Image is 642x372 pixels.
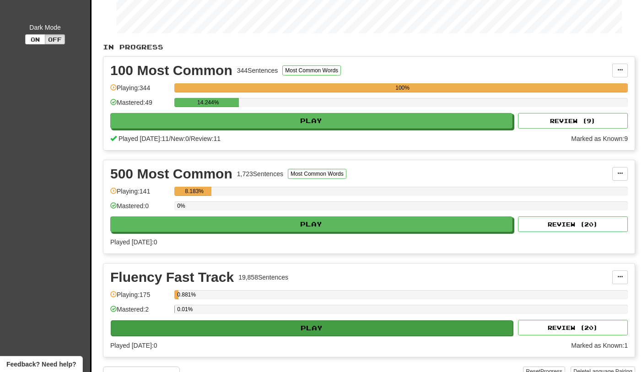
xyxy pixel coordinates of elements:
button: Play [110,216,513,232]
div: Marked as Known: 1 [571,341,628,350]
div: Dark Mode [7,23,83,32]
div: Marked as Known: 9 [571,134,628,143]
div: 19,858 Sentences [238,273,288,282]
div: 1,723 Sentences [237,169,283,178]
span: Played [DATE]: 0 [110,342,157,349]
div: 500 Most Common [110,167,232,181]
div: Fluency Fast Track [110,270,234,284]
div: Mastered: 49 [110,98,170,113]
div: 14.244% [177,98,239,107]
div: Playing: 141 [110,187,170,202]
button: Review (9) [518,113,628,129]
div: 8.183% [177,187,211,196]
div: 0.881% [177,290,178,299]
button: Play [110,113,513,129]
span: / [169,135,171,142]
span: Played [DATE]: 0 [110,238,157,246]
button: Review (20) [518,320,628,335]
button: Review (20) [518,216,628,232]
span: / [189,135,191,142]
button: Play [111,320,513,336]
button: Off [45,34,65,44]
div: Mastered: 0 [110,201,170,216]
span: Review: 11 [191,135,221,142]
button: Most Common Words [282,65,341,75]
span: Played [DATE]: 11 [119,135,169,142]
div: Mastered: 2 [110,305,170,320]
button: On [25,34,45,44]
div: 100 Most Common [110,64,232,77]
div: 344 Sentences [237,66,278,75]
button: Most Common Words [288,169,346,179]
div: 100% [177,83,628,92]
p: In Progress [103,43,635,52]
span: Open feedback widget [6,360,76,369]
span: New: 0 [171,135,189,142]
div: Playing: 344 [110,83,170,98]
div: Playing: 175 [110,290,170,305]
